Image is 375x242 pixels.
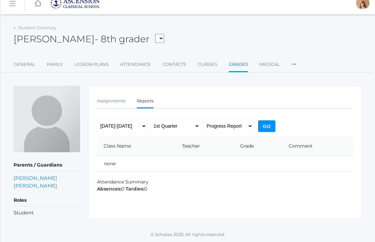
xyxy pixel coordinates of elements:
[175,137,234,156] th: Teacher
[95,33,149,45] span: - 8th grader
[18,25,56,30] a: Student Directory
[229,58,248,72] a: Grades
[126,186,147,192] span: 0
[14,174,57,182] a: [PERSON_NAME]
[14,182,57,189] a: [PERSON_NAME]
[74,58,109,71] a: Lesson Plans
[234,137,282,156] th: Grade
[198,58,217,71] a: Classes
[137,94,153,109] a: Reports
[126,186,144,192] strong: Tardies:
[14,58,35,71] a: General
[14,209,80,217] li: Student
[120,58,151,71] a: Attendance
[258,120,275,132] input: Go
[47,58,63,71] a: Family
[14,86,80,152] img: Emma Granger
[97,137,175,156] th: Class Name
[282,137,353,156] th: Comment
[104,161,115,167] em: none
[259,58,280,71] a: Medical
[14,195,80,206] h5: Roles
[0,231,375,238] p: © Scholae 2025. All rights reserved.
[14,160,80,171] h5: Parents / Guardians
[97,94,125,108] a: Assignments
[97,179,148,185] span: Attendance Summary
[14,34,164,45] h2: [PERSON_NAME]
[162,58,186,71] a: Contacts
[97,186,124,192] span: 0
[97,186,121,192] strong: Absences:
